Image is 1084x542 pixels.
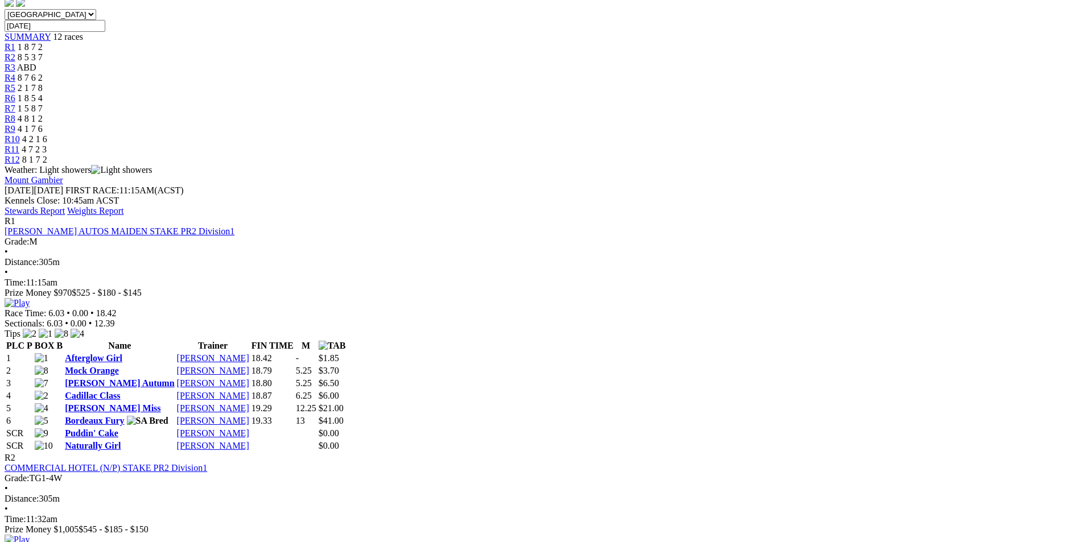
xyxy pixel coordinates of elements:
[27,341,32,350] span: P
[90,308,94,318] span: •
[5,308,46,318] span: Race Time:
[89,318,92,328] span: •
[319,341,346,351] img: TAB
[296,366,312,375] text: 5.25
[5,483,8,493] span: •
[22,144,47,154] span: 4 7 2 3
[5,226,234,236] a: [PERSON_NAME] AUTOS MAIDEN STAKE PR2 Division1
[177,353,249,363] a: [PERSON_NAME]
[319,403,344,413] span: $21.00
[65,366,119,375] a: Mock Orange
[72,288,142,297] span: $525 - $180 - $145
[5,93,15,103] span: R6
[35,366,48,376] img: 8
[65,403,160,413] a: [PERSON_NAME] Miss
[35,341,55,350] span: BOX
[5,473,30,483] span: Grade:
[67,308,70,318] span: •
[96,308,117,318] span: 18.42
[177,441,249,450] a: [PERSON_NAME]
[319,416,344,425] span: $41.00
[296,353,299,363] text: -
[319,378,339,388] span: $6.50
[5,288,1079,298] div: Prize Money $970
[176,340,250,351] th: Trainer
[5,114,15,123] a: R8
[296,391,312,400] text: 6.25
[5,134,20,144] a: R10
[251,353,294,364] td: 18.42
[5,63,15,72] a: R3
[35,416,48,426] img: 5
[5,124,15,134] a: R9
[5,144,19,154] a: R11
[5,463,207,473] a: COMMERCIAL HOTEL (N/P) STAKE PR2 Division1
[94,318,114,328] span: 12.39
[5,237,30,246] span: Grade:
[65,353,122,363] a: Afterglow Girl
[65,391,120,400] a: Cadillac Class
[5,257,39,267] span: Distance:
[251,340,294,351] th: FIN TIME
[35,403,48,413] img: 4
[18,42,43,52] span: 1 8 7 2
[65,185,184,195] span: 11:15AM(ACST)
[35,441,53,451] img: 10
[6,365,33,376] td: 2
[65,378,174,388] a: [PERSON_NAME] Autumn
[65,428,118,438] a: Puddin' Cake
[251,378,294,389] td: 18.80
[5,524,1079,535] div: Prize Money $1,005
[55,329,68,339] img: 8
[5,83,15,93] a: R5
[5,52,15,62] a: R2
[5,514,26,524] span: Time:
[35,378,48,388] img: 7
[177,403,249,413] a: [PERSON_NAME]
[319,353,339,363] span: $1.85
[72,308,88,318] span: 0.00
[5,473,1079,483] div: TG1-4W
[18,52,43,62] span: 8 5 3 7
[6,353,33,364] td: 1
[47,318,63,328] span: 6.03
[5,453,15,462] span: R2
[67,206,124,216] a: Weights Report
[39,329,52,339] img: 1
[35,428,48,438] img: 9
[5,514,1079,524] div: 11:32am
[296,378,312,388] text: 5.25
[177,416,249,425] a: [PERSON_NAME]
[5,278,26,287] span: Time:
[319,366,339,375] span: $3.70
[5,216,15,226] span: R1
[18,114,43,123] span: 4 8 1 2
[6,341,24,350] span: PLC
[18,93,43,103] span: 1 8 5 4
[251,415,294,427] td: 19.33
[56,341,63,350] span: B
[6,428,33,439] td: SCR
[5,196,1079,206] div: Kennels Close: 10:45am ACST
[5,155,20,164] a: R12
[319,391,339,400] span: $6.00
[5,42,15,52] a: R1
[23,329,36,339] img: 2
[5,73,15,82] a: R4
[35,353,48,363] img: 1
[6,403,33,414] td: 5
[5,329,20,338] span: Tips
[5,206,65,216] a: Stewards Report
[6,440,33,452] td: SCR
[5,267,8,277] span: •
[91,165,152,175] img: Light showers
